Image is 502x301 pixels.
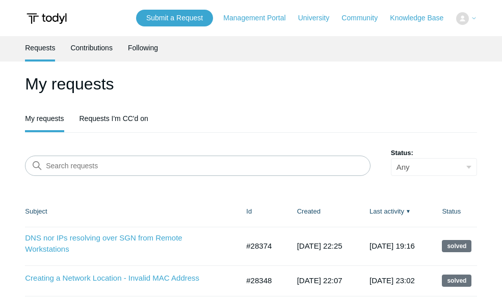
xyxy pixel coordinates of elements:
[390,13,454,23] a: Knowledge Base
[25,72,477,96] h1: My requests
[70,36,113,59] a: Contributions
[369,207,404,215] a: Last activity▼
[406,207,411,215] span: ▼
[236,196,286,227] th: Id
[297,276,342,285] time: 2025-09-23T22:07:21+00:00
[136,10,213,26] a: Submit a Request
[128,36,158,59] a: Following
[341,13,388,23] a: Community
[369,242,415,250] time: 2025-09-26T19:16:43+00:00
[80,107,148,130] a: Requests I'm CC'd on
[298,13,339,23] a: University
[25,232,203,255] a: DNS nor IPs resolving over SGN from Remote Workstations
[442,240,471,252] span: This request has been solved
[432,196,477,227] th: Status
[369,276,415,285] time: 2025-09-25T23:02:00+00:00
[391,148,477,158] label: Status:
[25,273,203,284] a: Creating a Network Location - Invalid MAC Address
[25,9,68,28] img: Todyl Support Center Help Center home page
[236,265,286,296] td: #28348
[25,196,236,227] th: Subject
[442,275,471,287] span: This request has been solved
[223,13,296,23] a: Management Portal
[297,207,321,215] a: Created
[25,156,371,176] input: Search requests
[25,107,64,130] a: My requests
[25,36,55,59] a: Requests
[297,242,342,250] time: 2025-09-24T22:25:45+00:00
[236,227,286,265] td: #28374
